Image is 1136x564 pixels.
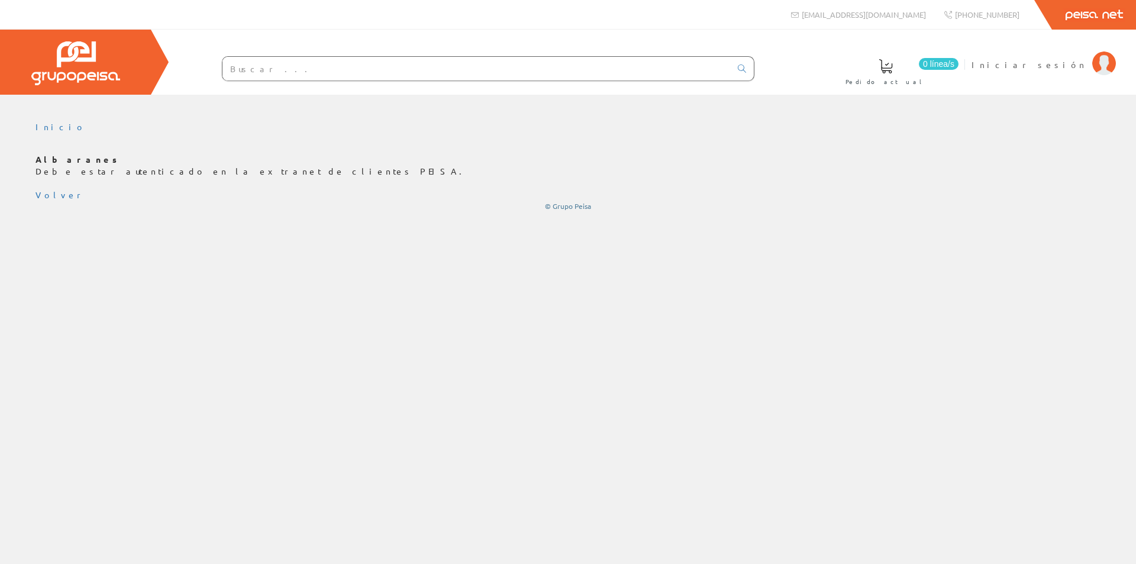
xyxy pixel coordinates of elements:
[35,201,1100,211] div: © Grupo Peisa
[35,154,121,165] b: Albaranes
[222,57,731,80] input: Buscar ...
[955,9,1019,20] span: [PHONE_NUMBER]
[35,189,85,200] a: Volver
[845,76,926,88] span: Pedido actual
[972,59,1086,70] span: Iniciar sesión
[35,121,86,132] a: Inicio
[802,9,926,20] span: [EMAIL_ADDRESS][DOMAIN_NAME]
[31,41,120,85] img: Grupo Peisa
[35,154,1100,178] p: Debe estar autenticado en la extranet de clientes PEISA.
[972,49,1116,60] a: Iniciar sesión
[919,58,958,70] span: 0 línea/s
